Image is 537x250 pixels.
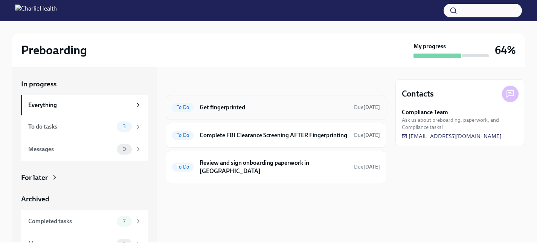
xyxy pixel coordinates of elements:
[28,101,132,109] div: Everything
[166,79,201,89] div: In progress
[28,145,114,153] div: Messages
[21,115,148,138] a: To do tasks3
[21,138,148,161] a: Messages0
[28,123,114,131] div: To do tasks
[172,129,380,141] a: To DoComplete FBI Clearance Screening AFTER FingerprintingDue[DATE]
[21,43,87,58] h2: Preboarding
[495,43,516,57] h3: 64%
[172,104,194,110] span: To Do
[118,218,130,224] span: 7
[21,173,148,183] a: For later
[200,131,348,140] h6: Complete FBI Clearance Screening AFTER Fingerprinting
[363,104,380,110] strong: [DATE]
[354,164,380,170] span: Due
[354,163,380,170] span: October 10th, 2025 09:00
[15,5,57,17] img: CharlieHealth
[363,132,380,138] strong: [DATE]
[21,95,148,115] a: Everything
[119,241,130,247] span: 1
[172,101,380,113] a: To DoGet fingerprintedDue[DATE]
[172,157,380,177] a: To DoReview and sign onboarding paperwork in [GEOGRAPHIC_DATA]Due[DATE]
[28,217,114,225] div: Completed tasks
[21,79,148,89] a: In progress
[21,194,148,204] a: Archived
[354,132,380,139] span: October 9th, 2025 09:00
[21,210,148,233] a: Completed tasks7
[172,164,194,170] span: To Do
[172,132,194,138] span: To Do
[363,164,380,170] strong: [DATE]
[413,42,446,51] strong: My progress
[354,104,380,111] span: October 6th, 2025 09:00
[118,146,131,152] span: 0
[118,124,130,129] span: 3
[200,159,348,175] h6: Review and sign onboarding paperwork in [GEOGRAPHIC_DATA]
[200,103,348,112] h6: Get fingerprinted
[354,104,380,110] span: Due
[402,117,519,131] span: Ask us about preboarding, paperwork, and Compliance tasks!
[28,240,114,248] div: Messages
[402,132,502,140] a: [EMAIL_ADDRESS][DOMAIN_NAME]
[402,88,434,100] h4: Contacts
[402,108,448,117] strong: Compliance Team
[354,132,380,138] span: Due
[21,173,48,183] div: For later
